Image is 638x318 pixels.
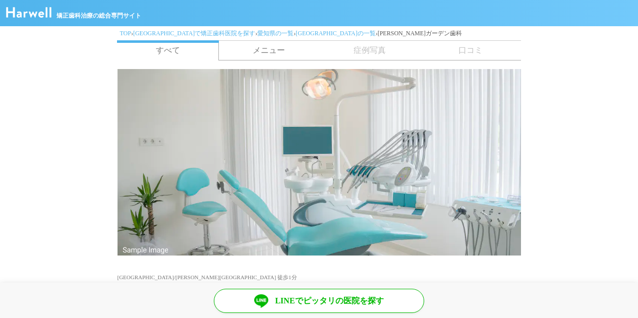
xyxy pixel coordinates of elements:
[118,26,521,40] div: › › › ›
[123,247,168,254] img: サンプル写真
[319,41,420,60] span: 症例写真
[118,272,521,283] div: [GEOGRAPHIC_DATA]/[PERSON_NAME][GEOGRAPHIC_DATA] 徒歩1分
[118,69,521,256] img: クリニックのイメージ写真
[6,11,51,19] a: ハーウェル
[218,41,319,60] a: メニュー
[214,289,424,313] a: LINEでピッタリの医院を探す
[6,7,51,18] img: ハーウェル
[296,30,375,37] a: [GEOGRAPHIC_DATA]の一覧
[120,30,131,37] a: TOP
[133,30,255,37] a: [GEOGRAPHIC_DATA]で矯正歯科医院を探す
[420,41,521,60] span: 口コミ
[257,30,294,37] a: 愛知県の一覧
[117,40,219,60] a: すべて
[378,30,462,37] span: [PERSON_NAME]ガーデン歯科
[56,11,141,20] span: 矯正歯科治療の総合専門サイト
